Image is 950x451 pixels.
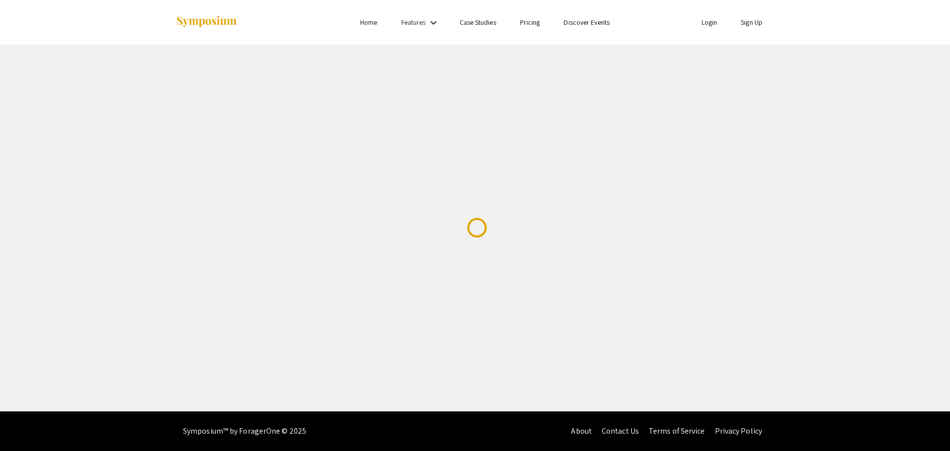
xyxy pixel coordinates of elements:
[427,17,439,29] mat-icon: Expand Features list
[715,426,762,436] a: Privacy Policy
[401,18,426,27] a: Features
[360,18,377,27] a: Home
[741,18,762,27] a: Sign Up
[602,426,639,436] a: Contact Us
[520,18,540,27] a: Pricing
[460,18,496,27] a: Case Studies
[702,18,717,27] a: Login
[183,411,306,451] div: Symposium™ by ForagerOne © 2025
[564,18,610,27] a: Discover Events
[649,426,705,436] a: Terms of Service
[176,15,237,29] img: Symposium by ForagerOne
[571,426,592,436] a: About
